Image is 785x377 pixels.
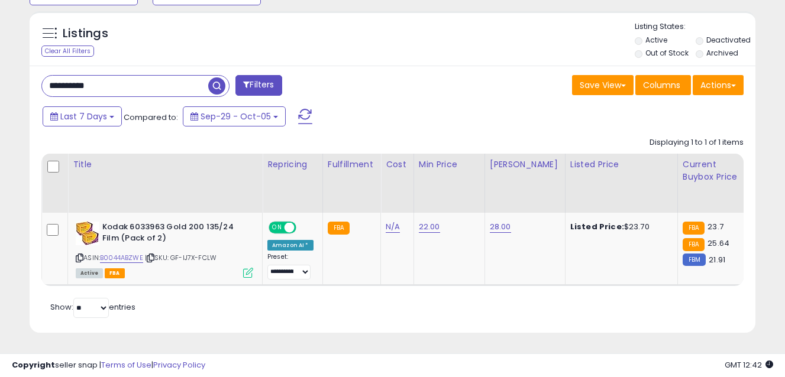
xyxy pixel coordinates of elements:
[570,221,624,232] b: Listed Price:
[706,35,751,45] label: Deactivated
[267,158,318,171] div: Repricing
[645,35,667,45] label: Active
[101,359,151,370] a: Terms of Use
[650,137,744,148] div: Displaying 1 to 1 of 1 items
[570,158,673,171] div: Listed Price
[105,268,125,278] span: FBA
[645,48,689,58] label: Out of Stock
[145,253,217,262] span: | SKU: GF-IJ7X-FCLW
[708,238,729,249] span: 25.64
[419,158,480,171] div: Min Price
[267,240,314,251] div: Amazon AI *
[50,301,135,313] span: Show: entries
[76,222,253,277] div: ASIN:
[328,158,376,171] div: Fulfillment
[706,48,738,58] label: Archived
[490,158,560,171] div: [PERSON_NAME]
[693,75,744,95] button: Actions
[709,254,725,265] span: 21.91
[419,221,440,233] a: 22.00
[570,222,668,232] div: $23.70
[725,359,773,370] span: 2025-10-13 12:42 GMT
[572,75,634,95] button: Save View
[328,222,350,235] small: FBA
[153,359,205,370] a: Privacy Policy
[60,110,107,122] span: Last 7 Days
[235,75,282,96] button: Filters
[102,222,246,246] b: Kodak 6033963 Gold 200 135/24 Film (Pack of 2)
[73,158,257,171] div: Title
[76,268,103,278] span: All listings currently available for purchase on Amazon
[643,79,680,91] span: Columns
[635,21,755,32] p: Listing States:
[12,360,205,371] div: seller snap | |
[295,223,314,233] span: OFF
[635,75,691,95] button: Columns
[12,359,55,370] strong: Copyright
[76,222,99,245] img: 51eXprw51vL._SL40_.jpg
[43,106,122,126] button: Last 7 Days
[41,45,94,57] div: Clear All Filters
[100,253,143,263] a: B0044ABZWE
[63,25,108,42] h5: Listings
[683,253,706,266] small: FBM
[490,221,511,233] a: 28.00
[386,221,400,233] a: N/A
[708,221,723,232] span: 23.7
[201,110,271,122] span: Sep-29 - Oct-05
[386,158,409,171] div: Cost
[124,112,178,123] span: Compared to:
[683,222,705,235] small: FBA
[267,253,314,279] div: Preset:
[683,158,744,183] div: Current Buybox Price
[183,106,286,126] button: Sep-29 - Oct-05
[270,223,285,233] span: ON
[683,238,705,251] small: FBA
